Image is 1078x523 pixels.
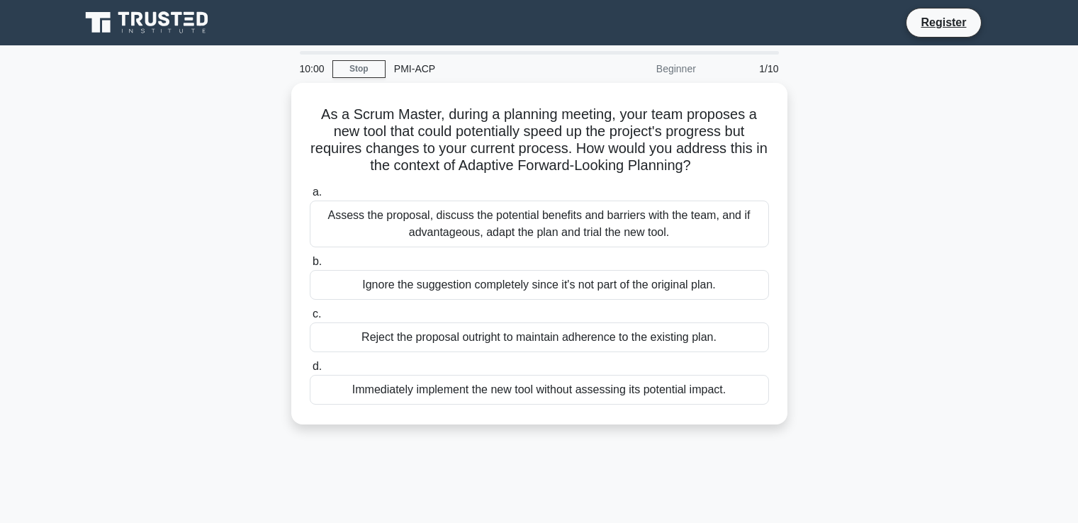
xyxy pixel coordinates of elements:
[313,255,322,267] span: b.
[310,322,769,352] div: Reject the proposal outright to maintain adherence to the existing plan.
[332,60,386,78] a: Stop
[291,55,332,83] div: 10:00
[704,55,787,83] div: 1/10
[912,13,975,31] a: Register
[386,55,580,83] div: PMI-ACP
[313,308,321,320] span: c.
[310,270,769,300] div: Ignore the suggestion completely since it's not part of the original plan.
[580,55,704,83] div: Beginner
[313,360,322,372] span: d.
[313,186,322,198] span: a.
[310,375,769,405] div: Immediately implement the new tool without assessing its potential impact.
[308,106,770,175] h5: As a Scrum Master, during a planning meeting, your team proposes a new tool that could potentiall...
[310,201,769,247] div: Assess the proposal, discuss the potential benefits and barriers with the team, and if advantageo...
